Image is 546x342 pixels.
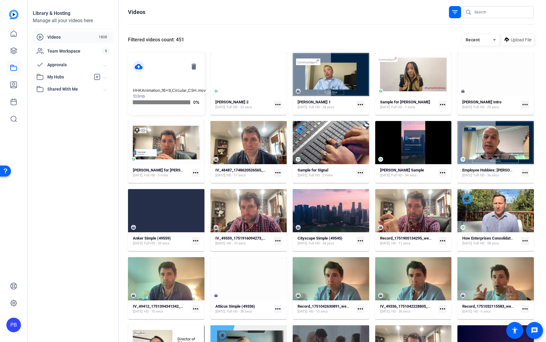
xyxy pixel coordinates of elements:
[192,237,200,245] mat-icon: more_horiz
[474,9,529,16] input: Search
[215,304,255,309] strong: Atticus Simple (49336)
[356,237,364,245] mat-icon: more_horiz
[531,327,538,334] mat-icon: message
[193,99,200,105] span: 0%
[274,305,282,313] mat-icon: more_horiz
[188,61,200,72] mat-icon: delete
[9,10,19,19] img: blue-gradient.svg
[462,168,519,178] a: Employee Hobbies: [PERSON_NAME][DATE]Full HD - 36 secs
[309,309,328,314] span: HD - 15 secs
[133,241,143,246] span: [DATE]
[227,105,252,110] span: Full HD - 23 secs
[128,36,184,43] div: Filtered videos count: 451
[462,309,472,314] span: [DATE]
[502,34,534,45] button: Upload File
[380,236,436,246] a: Record_1751905134295_webcam[DATE]HD - 11 secs
[466,37,480,42] span: Recent
[474,105,499,110] span: Full HD - 25 secs
[521,169,529,177] mat-icon: more_horiz
[356,101,364,109] mat-icon: more_horiz
[511,327,518,334] mat-icon: accessibility
[133,236,189,246] a: Anker Simple (49559)[DATE]Full HD - 20 secs
[47,74,90,80] span: My Hubs
[380,168,424,172] strong: [PERSON_NAME] Sample
[298,100,331,104] strong: [PERSON_NAME] 1
[215,173,225,178] span: [DATE]
[309,105,334,110] span: Full HD - 28 secs
[274,169,282,177] mat-icon: more_horiz
[47,34,96,40] span: Videos
[47,62,104,68] span: Approvals
[298,105,307,110] span: [DATE]
[521,237,529,245] mat-icon: more_horiz
[309,241,334,246] span: Full HD - 34 secs
[215,168,278,172] strong: IV_48487_1748620526565_webcam
[215,236,272,246] a: IV_49559_1751916094273_webcam[DATE]HD - 10 secs
[451,9,459,16] mat-icon: filter_list
[298,236,354,246] a: Cityscape Simple (49545)[DATE]Full HD - 34 secs
[133,236,171,240] strong: Anker Simple (49559)
[133,173,143,178] span: [DATE]
[298,100,354,110] a: [PERSON_NAME] 1[DATE]Full HD - 28 secs
[33,59,113,71] mat-expansion-panel-header: Approvals
[380,241,390,246] span: [DATE]
[128,9,145,16] h1: Videos
[439,169,447,177] mat-icon: more_horiz
[474,309,491,314] span: HD - 6 secs
[133,168,189,178] a: [PERSON_NAME] for [PERSON_NAME][DATE]Full HD - 3 mins
[227,173,246,178] span: HD - 17 secs
[133,61,144,72] mat-icon: cloud_upload
[462,304,521,309] strong: Record_1751032115583_webcam
[462,236,519,246] a: How Enterprises Consolidate Video in [DATE][DATE]Full HD - 58 secs
[215,236,278,240] strong: IV_49559_1751916094273_webcam
[33,17,113,24] div: Manage all your videos here
[215,100,248,104] strong: [PERSON_NAME] 2
[521,101,529,109] mat-icon: more_horiz
[439,305,447,313] mat-icon: more_horiz
[298,236,342,240] strong: Cityscape Simple (49545)
[133,88,200,94] p: HHKAnimation_16x9_Circular_CSH.mov
[462,168,527,172] strong: Employee Hobbies: [PERSON_NAME]
[47,86,104,92] span: Shared With Me
[391,105,415,110] span: Full HD - 1 mins
[227,241,246,246] span: HD - 10 secs
[298,304,356,309] strong: Record_1751042630891_webcam
[215,100,272,110] a: [PERSON_NAME] 2[DATE]Full HD - 23 secs
[462,241,472,246] span: [DATE]
[274,237,282,245] mat-icon: more_horiz
[215,168,272,178] a: IV_48487_1748620526565_webcam[DATE]HD - 17 secs
[274,101,282,109] mat-icon: more_horiz
[192,305,200,313] mat-icon: more_horiz
[356,305,364,313] mat-icon: more_horiz
[215,241,225,246] span: [DATE]
[380,304,436,314] a: IV_49336_1751042228805_webcam[DATE]HD - 30 secs
[133,168,200,172] strong: [PERSON_NAME] for [PERSON_NAME]
[298,241,307,246] span: [DATE]
[380,100,436,110] a: Sample for [PERSON_NAME][DATE]Full HD - 1 mins
[144,309,163,314] span: HD - 10 secs
[391,241,410,246] span: HD - 11 secs
[521,305,529,313] mat-icon: more_horiz
[356,169,364,177] mat-icon: more_horiz
[462,100,501,104] strong: [PERSON_NAME] Intro
[380,105,390,110] span: [DATE]
[462,236,540,240] strong: How Enterprises Consolidate Video in [DATE]
[462,105,472,110] span: [DATE]
[133,304,195,309] strong: IV_49412_1751394341342_webcam
[391,309,410,314] span: HD - 30 secs
[462,173,472,178] span: [DATE]
[6,318,21,332] div: PB
[380,100,430,104] strong: Sample for [PERSON_NAME]
[144,173,168,178] span: Full HD - 3 mins
[298,304,354,314] a: Record_1751042630891_webcam[DATE]HD - 15 secs
[298,168,328,172] strong: Sample for Signal
[33,71,113,83] mat-expansion-panel-header: My Hubs
[391,173,417,178] span: Full HD - 34 secs
[96,34,110,40] span: 1808
[215,304,272,314] a: Atticus Simple (49336)[DATE]Full HD - 38 secs
[439,237,447,245] mat-icon: more_horiz
[215,309,225,314] span: [DATE]
[33,10,113,17] div: Library & Hosting
[144,241,170,246] span: Full HD - 20 secs
[298,168,354,178] a: Sample for Signal[DATE]Full HD - 2 mins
